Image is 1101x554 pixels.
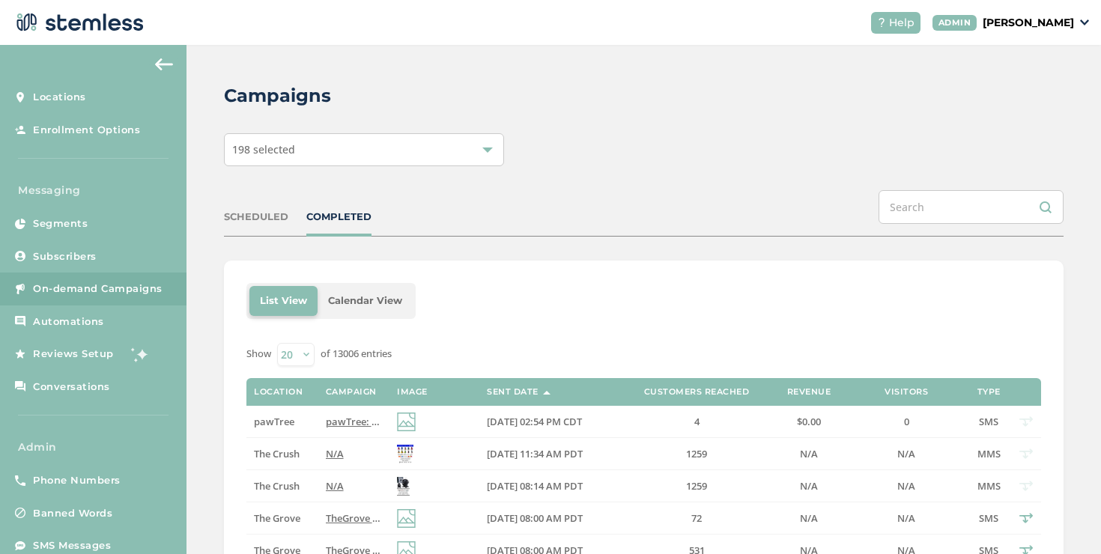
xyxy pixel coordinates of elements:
[33,123,140,138] span: Enrollment Options
[155,58,173,70] img: icon-arrow-back-accent-c549486e.svg
[33,473,121,488] span: Phone Numbers
[33,216,88,231] span: Segments
[879,190,1064,224] input: Search
[1026,482,1101,554] iframe: Chat Widget
[33,506,112,521] span: Banned Words
[224,82,331,109] h2: Campaigns
[983,15,1074,31] p: [PERSON_NAME]
[1080,19,1089,25] img: icon_down-arrow-small-66adaf34.svg
[33,281,163,296] span: On-demand Campaigns
[125,339,155,369] img: glitter-stars-b7820f95.gif
[12,7,144,37] img: logo-dark-0685b13c.svg
[33,347,114,362] span: Reviews Setup
[932,15,977,31] div: ADMIN
[33,538,111,553] span: SMS Messages
[33,90,86,105] span: Locations
[224,210,288,225] div: SCHEDULED
[33,314,104,329] span: Automations
[889,15,915,31] span: Help
[33,249,97,264] span: Subscribers
[877,18,886,27] img: icon-help-white-03924b79.svg
[306,210,371,225] div: COMPLETED
[232,142,295,156] span: 198 selected
[33,380,110,395] span: Conversations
